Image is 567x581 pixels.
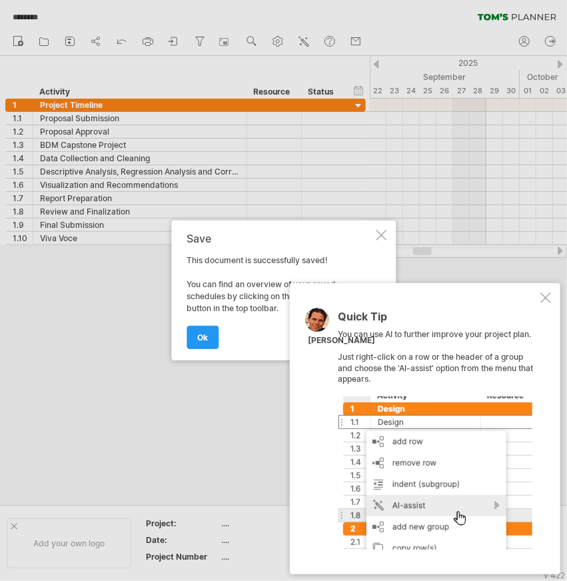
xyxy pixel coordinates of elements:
[338,311,538,550] div: You can use AI to further improve your project plan. Just right-click on a row or the header of a...
[187,233,373,348] div: This document is successfully saved! You can find an overview of your saved schedules by clicking...
[187,326,219,349] a: ok
[187,233,373,245] div: Save
[197,332,208,342] span: ok
[308,335,375,346] div: [PERSON_NAME]
[338,311,538,329] div: Quick Tip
